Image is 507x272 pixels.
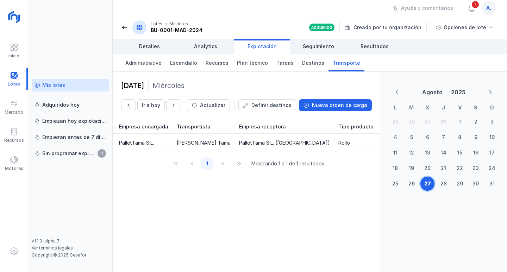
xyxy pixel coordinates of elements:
[424,118,431,125] div: 30
[426,105,429,110] span: X
[409,105,414,110] span: M
[459,118,461,125] div: 1
[312,102,367,109] div: Nueva orden de carga
[457,149,462,156] div: 15
[333,59,360,67] span: Transporte
[403,160,420,176] td: 19
[32,131,109,144] a: Empiezan antes de 7 días
[452,160,468,176] td: 22
[248,43,277,50] span: Explotación
[119,139,154,146] div: PalletTama S.L.
[200,102,225,109] div: Actualizar
[239,139,330,146] div: PalletTama S.L. ([GEOGRAPHIC_DATA])
[344,22,428,33] div: Creado por tu organización
[121,39,177,54] a: Detalles
[290,39,346,54] a: Seguimiento
[311,25,332,30] div: Adquirido
[419,160,436,176] td: 20
[468,114,484,129] td: 2
[474,134,477,141] div: 9
[151,21,162,27] div: Lotes
[42,150,95,157] div: Sin programar explotación
[425,149,430,156] div: 13
[4,138,24,143] div: Recursos
[403,176,420,191] td: 26
[419,86,445,99] button: Choose Month
[441,118,446,125] div: 31
[5,8,23,26] img: logoRight.svg
[387,129,403,145] td: 4
[251,102,292,109] div: Definir destinos
[299,99,372,111] button: Nueva orden de carga
[302,59,324,67] span: Destinos
[137,99,165,111] button: Ir a hoy
[393,149,398,156] div: 11
[409,149,414,156] div: 12
[441,165,446,172] div: 21
[177,39,234,54] a: Analytics
[166,54,201,71] a: Escandallo
[42,82,65,89] div: Mis lotes
[392,118,399,125] div: 28
[8,53,19,59] div: Inicio
[338,139,350,146] div: Rollo
[489,149,495,156] div: 17
[32,115,109,127] a: Empiezan hoy explotación
[5,166,23,171] div: Motores
[426,134,429,141] div: 6
[484,114,500,129] td: 3
[458,105,462,110] span: V
[32,245,73,251] a: Ver términos legales
[436,160,452,176] td: 21
[457,165,463,172] div: 22
[448,86,468,99] button: Choose Year
[408,118,415,125] div: 29
[452,114,468,129] td: 1
[239,123,286,130] span: Empresa receptora
[436,114,452,129] td: 31
[32,79,109,91] a: Mis lotes
[387,114,403,129] td: 28
[125,59,162,67] span: Administrativo
[419,176,436,191] td: 27
[98,149,106,158] span: 1
[484,176,500,191] td: 31
[484,145,500,160] td: 17
[42,134,106,141] div: Empiezan antes de 7 días
[393,165,398,172] div: 18
[403,129,420,145] td: 5
[489,180,495,187] div: 31
[276,59,294,67] span: Tareas
[32,252,109,258] div: Copyright © 2025 Cesefor
[490,118,494,125] div: 3
[474,118,477,125] div: 2
[490,105,494,110] span: D
[436,176,452,191] td: 28
[403,145,420,160] td: 12
[474,105,477,110] span: S
[484,87,497,97] button: Next Month
[442,105,445,110] span: J
[5,109,23,115] div: Mercado
[468,160,484,176] td: 23
[121,54,166,71] a: Administrativo
[237,59,268,67] span: Plan técnico
[436,129,452,145] td: 7
[42,101,80,108] div: Adquiridos hoy
[472,165,479,172] div: 23
[409,165,414,172] div: 19
[272,54,298,71] a: Tareas
[484,160,500,176] td: 24
[440,180,447,187] div: 28
[424,180,431,187] div: 27
[169,21,188,27] div: Mis lotes
[121,81,144,90] div: [DATE]
[387,160,403,176] td: 18
[442,134,445,141] div: 7
[424,165,431,172] div: 20
[139,43,160,50] span: Detalles
[452,145,468,160] td: 15
[444,24,486,31] div: Opciones de lote
[361,43,389,50] span: Resultados
[32,238,109,244] div: v1.1.0-alpha.7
